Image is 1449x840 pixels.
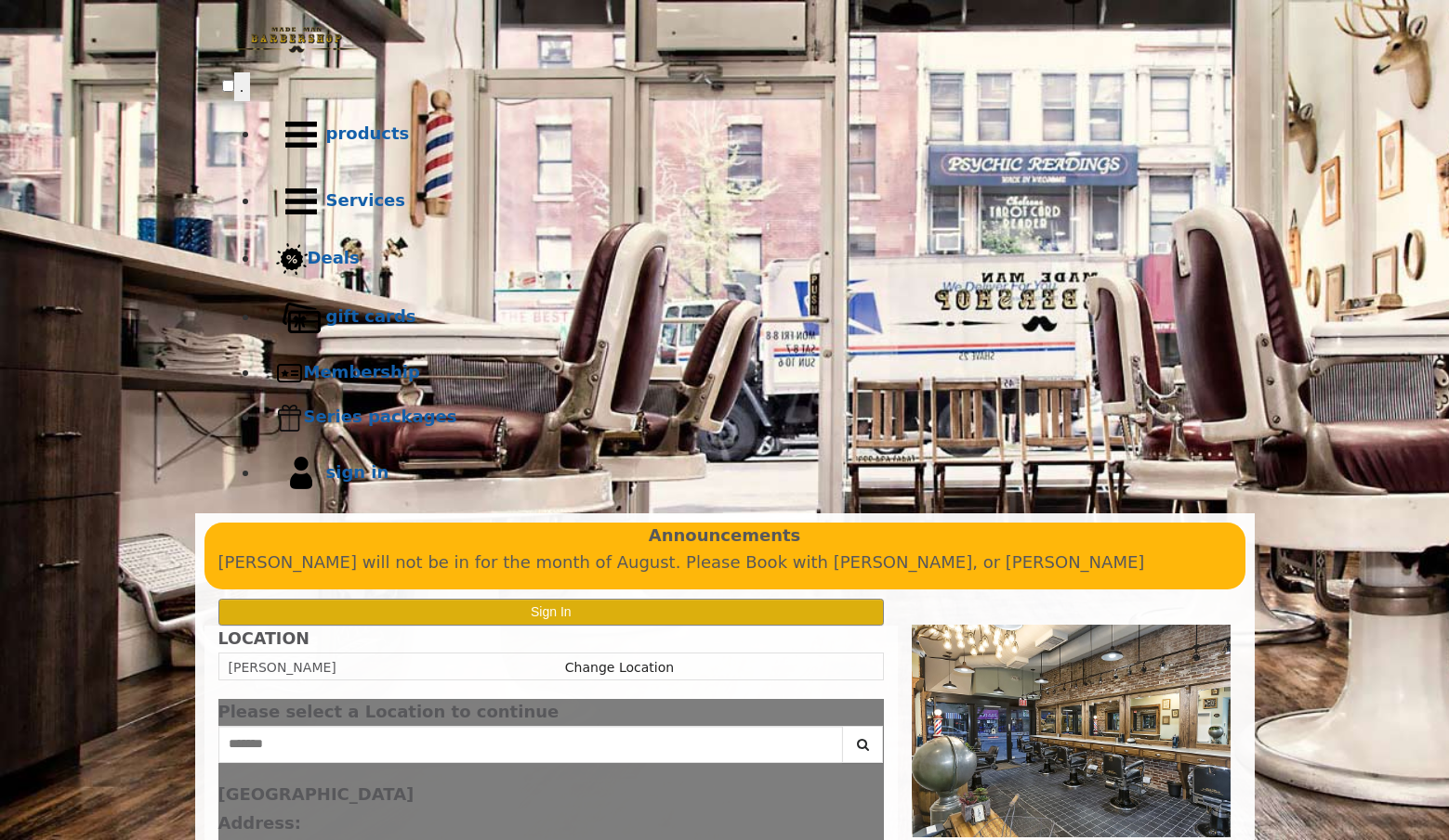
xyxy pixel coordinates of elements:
[649,523,801,549] b: Announcements
[229,660,336,675] span: [PERSON_NAME]
[218,784,415,804] b: [GEOGRAPHIC_DATA]
[308,248,360,267] b: Deals
[326,190,406,210] b: Services
[259,284,1228,351] a: Gift cardsgift cards
[276,110,326,160] img: Products
[276,292,326,342] img: Gift cards
[276,243,308,276] img: Deals
[240,77,244,96] span: .
[326,123,410,143] b: products
[218,599,885,626] button: Sign In
[304,407,457,426] b: Series packages
[565,660,674,675] a: Change Location
[218,549,1232,576] p: [PERSON_NAME] will not be in for the month of August. Please Book with [PERSON_NAME], or [PERSON_...
[259,168,1228,235] a: ServicesServices
[276,404,304,432] img: Series packages
[259,101,1228,168] a: Productsproducts
[276,448,326,498] img: sign in
[218,629,310,648] b: LOCATION
[326,306,416,326] b: gift cards
[326,462,389,482] b: sign in
[276,176,326,226] img: Services
[218,726,844,763] input: Search Center
[259,395,1228,440] a: Series packagesSeries packages
[304,362,420,381] b: Membership
[218,702,560,721] span: Please select a Location to continue
[259,440,1228,507] a: sign insign in
[218,813,301,833] b: Address:
[852,738,874,751] i: Search button
[259,235,1228,284] a: DealsDeals
[218,726,885,772] div: Center Select
[276,359,304,387] img: Membership
[234,72,250,101] button: menu toggle
[856,706,884,718] button: close dialog
[222,80,234,92] input: menu toggle
[259,351,1228,395] a: MembershipMembership
[222,10,371,70] img: Made Man Barbershop logo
